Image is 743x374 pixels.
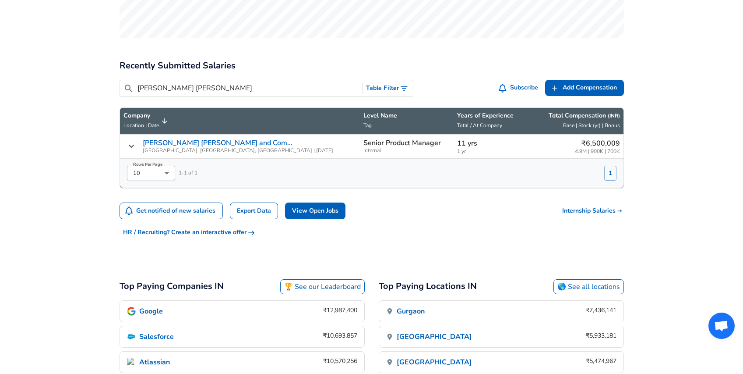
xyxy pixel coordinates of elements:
[608,112,620,120] button: (INR)
[323,331,357,342] div: ₹10,693,857
[379,301,623,322] a: Gurgaon₹7,436,141
[457,111,521,120] p: Years of Experience
[139,331,174,342] p: Salesforce
[457,138,521,149] p: 11 yrs
[123,122,159,129] span: Location | Date
[363,122,372,129] span: Tag
[230,203,278,220] a: Export Data
[120,159,197,181] div: 1 - 1 of 1
[139,306,163,317] p: Google
[120,279,224,294] h2: Top Paying Companies IN
[397,306,425,317] p: Gurgaon
[586,331,616,342] div: ₹5,933,181
[527,111,620,131] span: Total Compensation (INR) Base | Stock (yr) | Bonus
[708,313,735,339] div: Open chat
[143,139,292,147] a: [PERSON_NAME] [PERSON_NAME] and Com...
[139,357,170,367] p: Atlassian
[120,326,364,347] a: Salesforce IconSalesforce₹10,693,857
[123,227,254,238] span: HR / Recruiting? Create an interactive offer
[397,357,472,367] p: [GEOGRAPHIC_DATA]
[379,326,623,347] a: [GEOGRAPHIC_DATA]₹5,933,181
[563,82,617,93] span: Add Compensation
[457,122,502,129] span: Total / At Company
[127,307,136,316] img: Google Icon
[120,352,364,373] a: Atlassian IconAtlassian₹10,570,256
[285,203,345,220] a: View Open Jobs
[127,332,136,341] img: Salesforce Icon
[363,139,441,147] p: Senior Product Manager
[562,207,624,215] a: Internship Salaries
[563,122,620,129] span: Base | Stock (yr) | Bonus
[586,306,616,317] div: ₹7,436,141
[120,203,223,219] button: Get notified of new salaries
[457,149,521,154] span: 1 yr
[604,166,616,181] button: 1
[363,148,450,153] span: Internal
[363,111,450,120] p: Level Name
[127,358,136,367] img: Atlassian Icon
[123,111,170,131] span: CompanyLocation | Date
[586,357,616,367] div: ₹5,474,967
[545,80,624,96] a: Add Compensation
[575,149,620,154] span: 4.9M | 900K | 700K
[323,306,357,317] div: ₹12,987,400
[497,80,542,96] button: Subscribe
[120,301,364,322] a: Google IconGoogle₹12,987,400
[127,166,175,180] div: 10
[323,357,357,367] div: ₹10,570,256
[575,138,620,149] p: ₹6,500,009
[123,111,159,120] p: Company
[549,111,620,120] p: Total Compensation
[120,59,624,73] h2: Recently Submitted Salaries
[363,80,413,96] button: Toggle Search Filters
[120,107,624,189] table: Salary Submissions
[379,279,477,294] h2: Top Paying Locations IN
[553,279,624,294] a: 🌎 See all locations
[379,352,623,373] a: [GEOGRAPHIC_DATA]₹5,474,967
[143,148,333,153] span: [GEOGRAPHIC_DATA], [GEOGRAPHIC_DATA], [GEOGRAPHIC_DATA] | [DATE]
[137,83,359,94] input: Search City, Tag, Etc
[397,331,472,342] p: [GEOGRAPHIC_DATA]
[120,224,258,241] button: HR / Recruiting? Create an interactive offer
[280,279,365,294] a: 🏆 See our Leaderboard
[133,162,162,167] label: Rows Per Page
